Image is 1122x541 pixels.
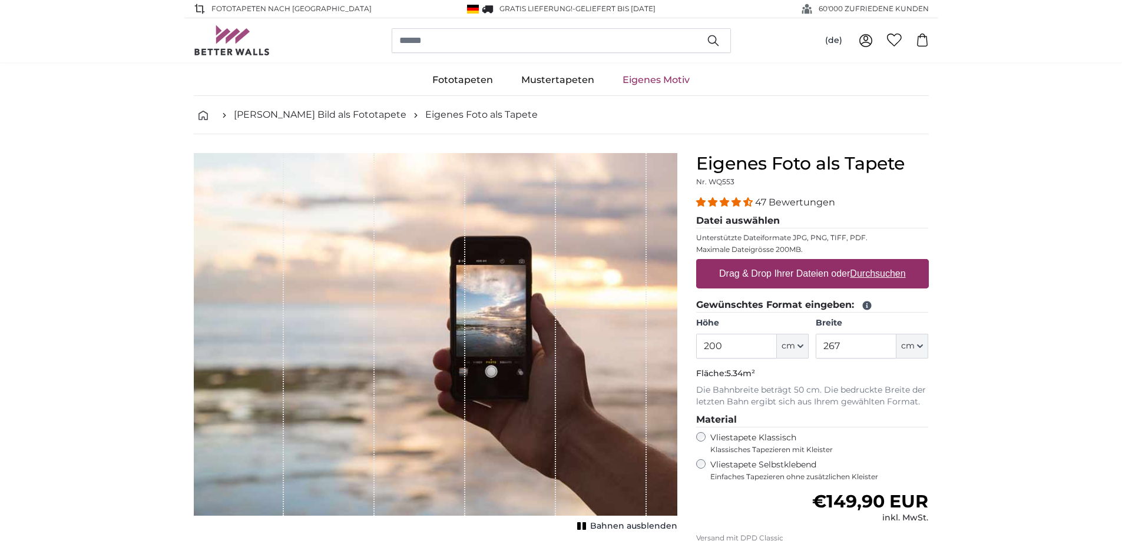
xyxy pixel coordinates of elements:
span: Nr. WQ553 [696,177,734,186]
u: Durchsuchen [850,268,905,278]
div: inkl. MwSt. [812,512,928,524]
span: - [572,4,656,13]
span: 47 Bewertungen [755,197,835,208]
span: Einfaches Tapezieren ohne zusätzlichen Kleister [710,472,929,482]
legend: Gewünschtes Format eingeben: [696,298,929,313]
button: cm [777,334,809,359]
a: [PERSON_NAME] Bild als Fototapete [234,108,406,122]
a: Eigenes Motiv [608,65,704,95]
span: 4.38 stars [696,197,755,208]
button: (de) [816,30,852,51]
img: Deutschland [467,5,479,14]
span: cm [782,340,795,352]
p: Unterstützte Dateiformate JPG, PNG, TIFF, PDF. [696,233,929,243]
span: Fototapeten nach [GEOGRAPHIC_DATA] [211,4,372,14]
img: Betterwalls [194,25,270,55]
a: Mustertapeten [507,65,608,95]
button: Bahnen ausblenden [574,518,677,535]
a: Eigenes Foto als Tapete [425,108,538,122]
span: 60'000 ZUFRIEDENE KUNDEN [819,4,929,14]
p: Die Bahnbreite beträgt 50 cm. Die bedruckte Breite der letzten Bahn ergibt sich aus Ihrem gewählt... [696,384,929,408]
div: 1 of 1 [194,153,677,535]
a: Fototapeten [418,65,507,95]
nav: breadcrumbs [194,96,929,134]
button: cm [896,334,928,359]
label: Breite [816,317,928,329]
span: Bahnen ausblenden [590,520,677,532]
label: Drag & Drop Ihrer Dateien oder [714,262,911,286]
h1: Eigenes Foto als Tapete [696,153,929,174]
span: cm [901,340,915,352]
p: Maximale Dateigrösse 200MB. [696,245,929,254]
span: 5.34m² [726,368,755,379]
span: Klassisches Tapezieren mit Kleister [710,445,919,454]
legend: Datei auswählen [696,214,929,228]
span: €149,90 EUR [812,490,928,512]
span: Geliefert bis [DATE] [575,4,656,13]
p: Fläche: [696,368,929,380]
label: Vliestapete Selbstklebend [710,459,929,482]
legend: Material [696,413,929,427]
span: GRATIS Lieferung! [499,4,572,13]
label: Vliestapete Klassisch [710,432,919,454]
label: Höhe [696,317,809,329]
